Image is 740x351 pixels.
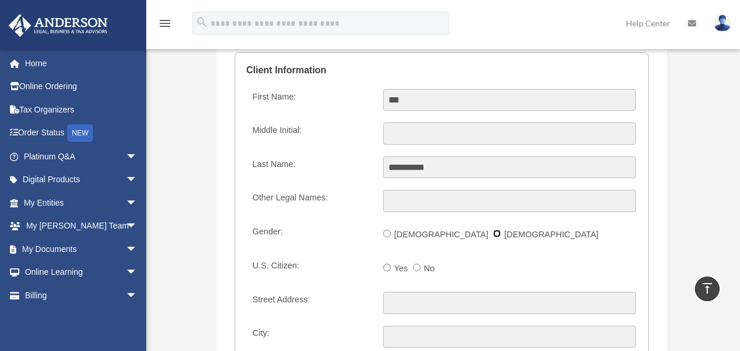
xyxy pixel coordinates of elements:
[126,145,149,169] span: arrow_drop_down
[247,224,374,246] label: Gender:
[501,226,603,244] label: [DEMOGRAPHIC_DATA]
[8,237,155,261] a: My Documentsarrow_drop_down
[8,284,155,307] a: Billingarrow_drop_down
[5,14,111,37] img: Anderson Advisors Platinum Portal
[126,191,149,215] span: arrow_drop_down
[8,168,155,192] a: Digital Productsarrow_drop_down
[158,21,172,30] a: menu
[126,237,149,261] span: arrow_drop_down
[391,226,493,244] label: [DEMOGRAPHIC_DATA]
[8,307,155,330] a: Events Calendar
[247,258,374,280] label: U.S. Citizen:
[195,16,208,29] i: search
[8,75,155,98] a: Online Ordering
[247,190,374,212] label: Other Legal Names:
[247,292,374,314] label: Street Address:
[67,124,93,142] div: NEW
[8,121,155,145] a: Order StatusNEW
[700,281,714,295] i: vertical_align_top
[8,214,155,238] a: My [PERSON_NAME] Teamarrow_drop_down
[247,122,374,145] label: Middle Initial:
[158,16,172,30] i: menu
[253,92,296,101] span: First Name:
[126,284,149,308] span: arrow_drop_down
[247,156,374,179] label: Last Name:
[126,261,149,285] span: arrow_drop_down
[246,53,637,88] legend: Client Information
[714,15,731,32] img: User Pic
[695,277,720,301] a: vertical_align_top
[126,214,149,238] span: arrow_drop_down
[8,52,155,75] a: Home
[8,261,155,284] a: Online Learningarrow_drop_down
[126,168,149,192] span: arrow_drop_down
[391,260,413,278] label: Yes
[8,98,155,121] a: Tax Organizers
[8,191,155,214] a: My Entitiesarrow_drop_down
[247,326,374,348] label: City:
[8,145,155,168] a: Platinum Q&Aarrow_drop_down
[421,260,440,278] label: No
